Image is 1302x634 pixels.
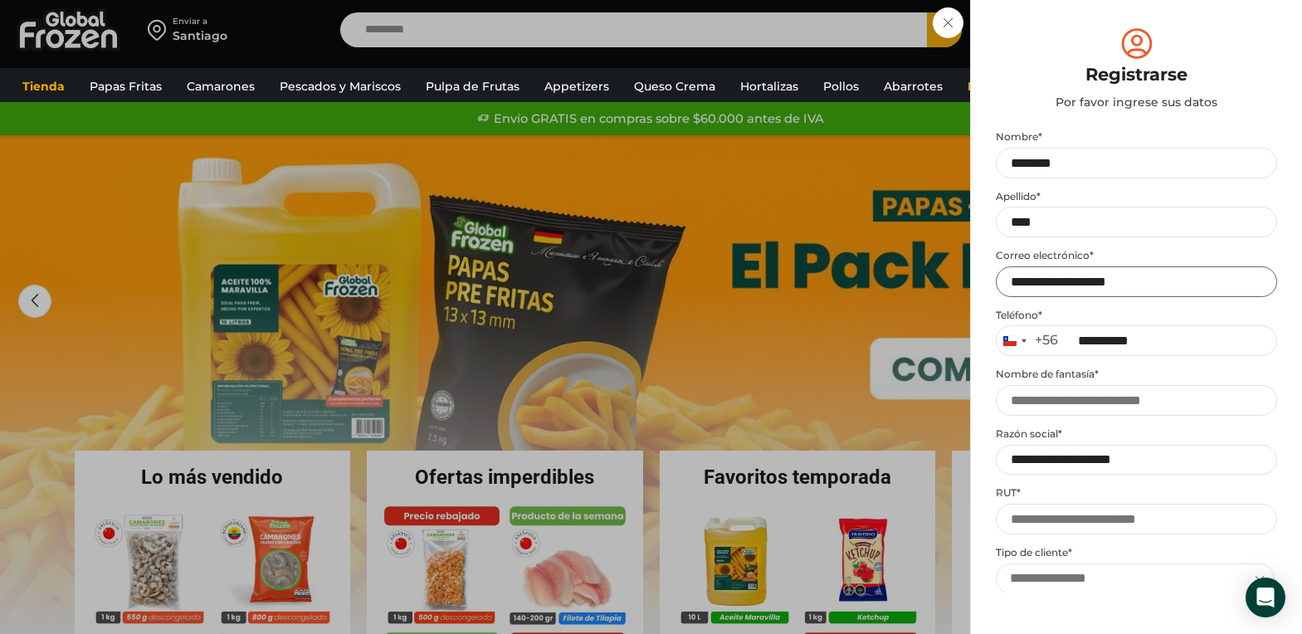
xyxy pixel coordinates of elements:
[996,368,1277,381] label: Nombre de fantasía
[815,71,867,102] a: Pollos
[1118,25,1156,62] img: tabler-icon-user-circle.svg
[997,326,1058,355] button: Selected country
[417,71,528,102] a: Pulpa de Frutas
[959,71,1048,102] a: Descuentos
[996,249,1277,262] label: Correo electrónico
[178,71,263,102] a: Camarones
[536,71,617,102] a: Appetizers
[1035,332,1058,349] div: +56
[996,309,1277,322] label: Teléfono
[996,190,1277,203] label: Apellido
[626,71,724,102] a: Queso Crema
[996,94,1277,110] div: Por favor ingrese sus datos
[996,486,1277,500] label: RUT
[1246,578,1285,617] div: Open Intercom Messenger
[875,71,951,102] a: Abarrotes
[996,427,1277,441] label: Razón social
[14,71,73,102] a: Tienda
[996,130,1277,144] label: Nombre
[996,62,1277,87] div: Registrarse
[271,71,409,102] a: Pescados y Mariscos
[732,71,807,102] a: Hortalizas
[996,546,1277,559] label: Tipo de cliente
[81,71,170,102] a: Papas Fritas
